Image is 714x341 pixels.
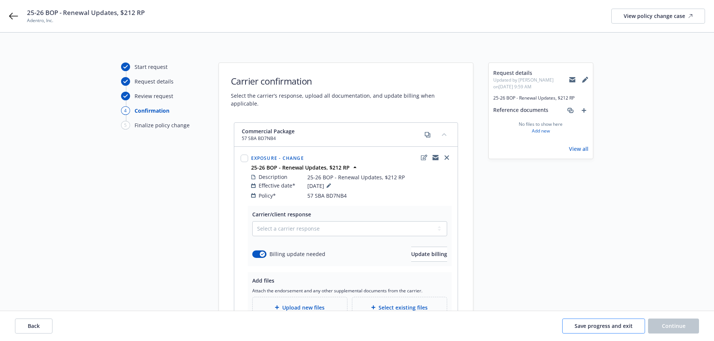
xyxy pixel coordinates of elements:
[442,153,451,162] a: close
[121,106,130,115] div: 4
[352,297,447,318] div: Select existing files
[251,155,304,161] span: Exposure - Change
[121,121,130,130] div: 5
[648,319,699,334] button: Continue
[135,107,169,115] div: Confirmation
[566,106,575,115] a: associate
[242,135,295,142] span: 57 SBA BD7NB4
[259,173,287,181] span: Description
[379,304,428,311] span: Select existing files
[662,322,686,329] span: Continue
[562,319,645,334] button: Save progress and exit
[493,77,569,90] span: Updated by [PERSON_NAME] on [DATE] 9:59 AM
[519,121,563,128] span: No files to show here
[234,123,458,147] div: Commercial Package57 SBA BD7NB4copycollapse content
[231,75,461,87] h1: Carrier confirmation
[575,322,633,329] span: Save progress and exit
[135,92,173,100] div: Review request
[231,92,461,107] span: Select the carrier’s response, upload all documentation, and update billing when applicable.
[624,9,693,23] div: View policy change case
[579,106,588,115] a: add
[252,277,274,284] span: Add files
[569,145,588,153] a: View all
[259,192,276,200] span: Policy*
[493,69,569,77] span: Request details
[493,106,548,115] span: Reference documents
[242,127,295,135] span: Commercial Package
[307,192,347,200] span: 57 SBA BD7NB4
[307,181,333,190] span: [DATE]
[135,77,174,85] div: Request details
[431,153,440,162] a: copyLogging
[493,95,588,101] span: 25-26 BOP - Renewal Updates, $212 RP
[411,250,447,258] span: Update billing
[259,182,295,189] span: Effective date*
[252,287,447,294] span: Attach the endorsement and any other supplemental documents from the carrier.
[252,211,311,218] span: Carrier/client response
[251,164,350,171] strong: 25-26 BOP - Renewal Updates, $212 RP
[135,63,168,71] div: Start request
[411,247,447,262] button: Update billing
[307,173,405,181] span: 25-26 BOP - Renewal Updates, $212 RP
[269,250,325,258] span: Billing update needed
[252,297,347,318] div: Upload new files
[27,8,145,17] span: 25-26 BOP - Renewal Updates, $212 RP
[420,153,429,162] a: edit
[27,17,145,24] span: Adentro, Inc.
[611,9,705,24] a: View policy change case
[282,304,325,311] span: Upload new files
[15,319,52,334] button: Back
[423,130,432,139] a: copy
[28,322,40,329] span: Back
[532,128,550,134] a: Add new
[135,121,190,129] div: Finalize policy change
[438,128,450,140] button: collapse content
